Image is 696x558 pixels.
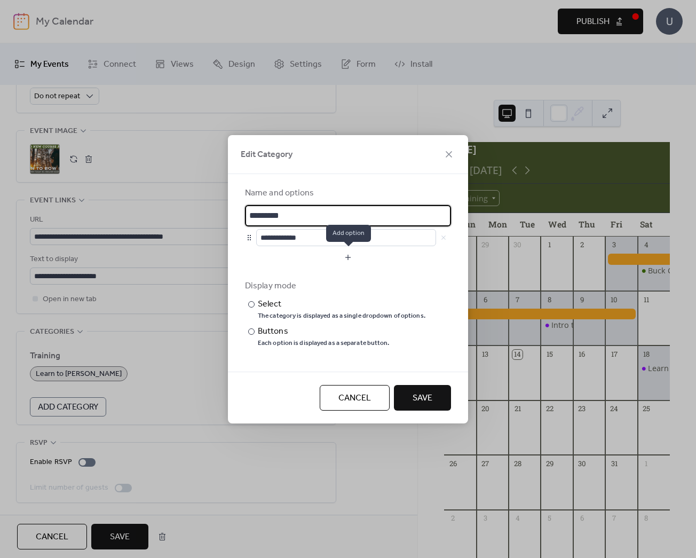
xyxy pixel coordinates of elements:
[320,385,390,411] button: Cancel
[258,325,387,338] div: Buttons
[241,148,292,161] span: Edit Category
[245,187,449,200] div: Name and options
[258,312,425,320] div: The category is displayed as a single dropdown of options.
[338,392,371,405] span: Cancel
[258,339,390,348] div: Each option is displayed as a separate button.
[413,392,432,405] span: Save
[245,280,449,293] div: Display mode
[394,385,451,411] button: Save
[258,298,423,311] div: Select
[326,225,371,242] span: Add option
